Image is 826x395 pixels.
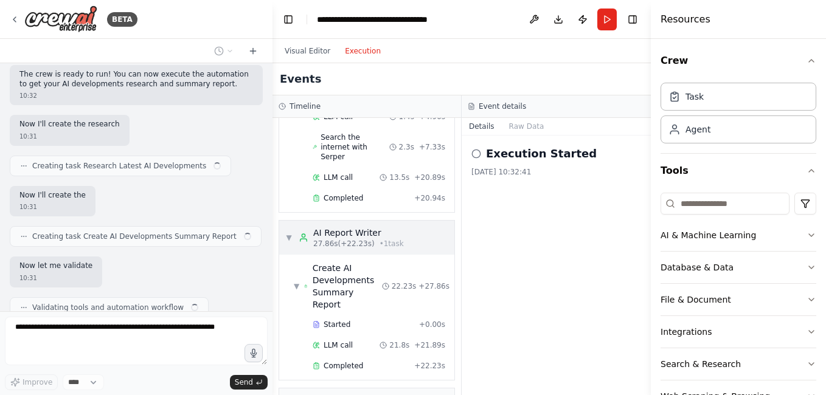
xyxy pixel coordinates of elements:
span: 13.5s [389,173,409,182]
button: Switch to previous chat [209,44,238,58]
button: Hide left sidebar [280,11,297,28]
div: Crew [661,78,816,153]
div: 10:31 [19,202,86,211]
button: Details [462,118,502,135]
h2: Events [280,70,321,88]
span: 22.23s [392,281,417,291]
button: Search & Research [661,348,816,380]
p: The crew is ready to run! You can now execute the automation to get your AI developments research... [19,70,253,89]
span: 2.3s [399,142,414,152]
p: Now I'll create the [19,191,86,201]
span: + 22.23s [414,361,445,371]
span: Completed [324,193,363,203]
button: Integrations [661,316,816,348]
button: Send [230,375,268,390]
button: Database & Data [661,252,816,283]
span: LLM call [324,173,353,182]
span: + 21.89s [414,340,445,350]
p: Now I'll create the research [19,120,120,129]
div: AI Report Writer [313,227,404,239]
button: Click to speak your automation idea [245,344,263,362]
button: File & Document [661,284,816,315]
textarea: To enrich screen reader interactions, please activate Accessibility in Grammarly extension settings [5,317,268,365]
span: + 27.86s [418,281,449,291]
span: + 7.33s [419,142,445,152]
div: 10:31 [19,273,92,283]
button: Crew [661,44,816,78]
span: Improve [23,377,52,387]
span: Creating task Create AI Developments Summary Report [32,232,237,241]
h2: Execution Started [486,145,597,162]
button: Raw Data [502,118,552,135]
button: Start a new chat [243,44,263,58]
button: Visual Editor [277,44,338,58]
div: Agent [685,123,710,136]
span: 21.8s [389,340,409,350]
button: Tools [661,154,816,188]
h4: Resources [661,12,710,27]
span: ▼ [285,233,293,242]
span: LLM call [324,340,353,350]
div: [DATE] 10:32:41 [471,167,641,177]
span: Search the internet with Serper [321,132,389,162]
div: 10:32 [19,91,253,100]
h3: Event details [479,101,526,111]
span: + 0.00s [419,320,445,329]
p: Now let me validate [19,261,92,271]
div: Create AI Developments Summary Report [313,262,382,311]
div: Task [685,91,704,103]
button: Execution [338,44,388,58]
img: Logo [24,5,97,33]
span: Validating tools and automation workflow [32,303,184,312]
div: 10:31 [19,132,120,141]
button: AI & Machine Learning [661,219,816,251]
nav: breadcrumb [317,13,454,26]
span: ▼ [294,281,299,291]
h3: Timeline [290,101,321,111]
div: BETA [107,12,137,27]
button: Hide right sidebar [624,11,641,28]
span: Send [235,377,253,387]
button: Improve [5,374,58,390]
span: + 20.94s [414,193,445,203]
span: Completed [324,361,363,371]
span: Started [324,320,350,329]
span: 27.86s (+22.23s) [313,239,375,249]
span: • 1 task [380,239,404,249]
span: Creating task Research Latest AI Developments [32,161,206,171]
span: + 20.89s [414,173,445,182]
